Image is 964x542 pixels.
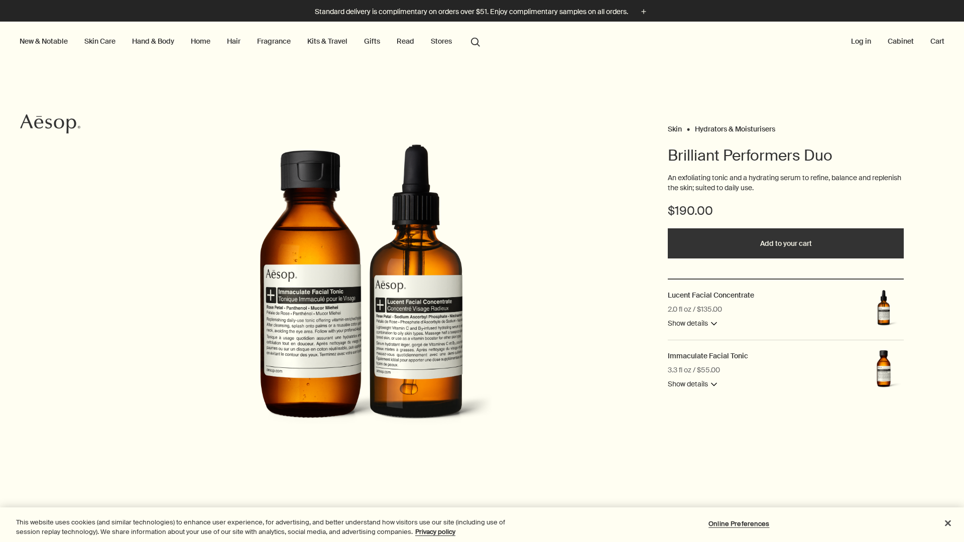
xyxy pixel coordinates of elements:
[849,22,946,62] nav: supplementary
[16,517,530,537] div: This website uses cookies (and similar technologies) to enhance user experience, for advertising,...
[225,35,243,48] a: Hair
[668,378,717,390] button: Show details
[315,6,649,18] button: Standard delivery is complimentary on orders over $51. Enjoy complimentary samples on all orders.
[937,512,959,534] button: Close
[928,35,946,48] button: Cart
[864,290,904,330] img: Lucent Facial Concentrate in an amber glass bottle with a pipette.
[20,114,80,134] svg: Aesop
[707,514,770,534] button: Online Preferences, Opens the preference center dialog
[18,35,70,48] button: New & Notable
[189,35,212,48] a: Home
[18,111,83,139] a: Aesop
[668,124,682,129] a: Skin
[668,290,754,302] a: Lucent Facial Concentrate 2.0 fl oz / $135.00
[668,228,904,258] button: Add to your cart - $190.00
[229,142,494,443] img: Immaculate facial tonic and Lucent facial concentrate bottles placed next to each other
[668,203,713,219] span: $190.00
[305,35,349,48] a: Kits & Travel
[255,35,293,48] a: Fragrance
[395,35,416,48] a: Read
[864,350,904,390] img: Immaculate Facial Tonic in amber glass bottle with a black cap.
[668,146,904,166] h1: Brilliant Performers Duo
[668,291,754,300] h2: Lucent Facial Concentrate 2.0 fl oz / $135.00
[315,7,628,17] p: Standard delivery is complimentary on orders over $51. Enjoy complimentary samples on all orders.
[130,35,176,48] a: Hand & Body
[429,35,454,48] button: Stores
[466,32,485,51] button: Open search
[668,318,717,330] button: Show details
[668,304,722,316] div: 2.0 fl oz / $135.00
[668,351,748,360] h2: Immaculate Facial Tonic 3.3 fl oz / $55.00
[668,350,748,362] a: Immaculate Facial Tonic 3.3 fl oz / $55.00
[82,35,117,48] a: Skin Care
[668,173,904,193] p: An exfoliating tonic and a hydrating serum to refine, balance and replenish the skin; suited to d...
[886,35,916,48] a: Cabinet
[668,364,720,376] div: 3.3 fl oz / $55.00
[415,527,455,536] a: More information about your privacy, opens in a new tab
[695,124,775,129] a: Hydrators & Moisturisers
[362,35,382,48] a: Gifts
[849,35,873,48] button: Log in
[18,22,485,62] nav: primary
